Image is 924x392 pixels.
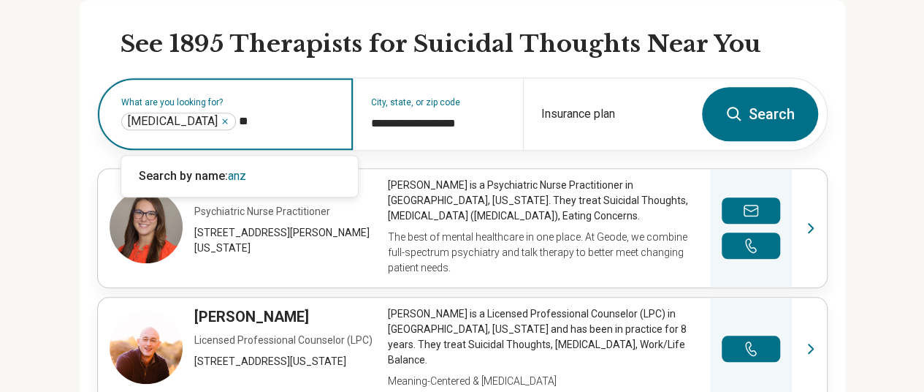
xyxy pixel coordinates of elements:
[139,169,228,183] span: Search by name:
[722,336,780,362] button: Make a phone call
[228,169,246,183] span: anz
[121,156,358,197] div: Suggestions
[121,113,236,130] div: Suicidal Ideation
[121,29,828,60] h2: See 1895 Therapists for Suicidal Thoughts Near You
[121,98,335,107] label: What are you looking for?
[128,114,218,129] span: [MEDICAL_DATA]
[722,197,780,224] button: Send a message
[221,117,229,126] button: Suicidal Ideation
[722,233,780,259] button: Make a phone call
[702,87,818,141] button: Search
